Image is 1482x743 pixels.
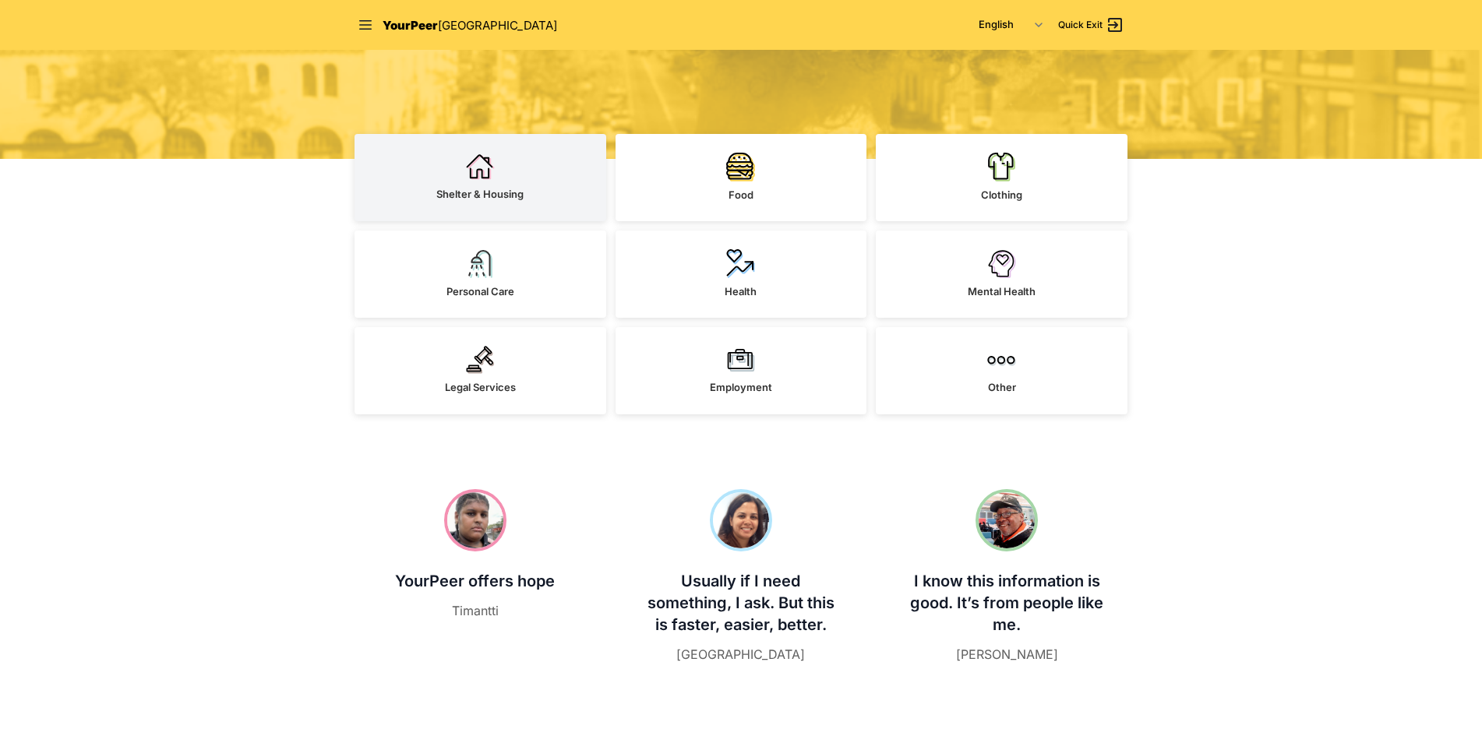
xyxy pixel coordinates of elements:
[876,327,1127,414] a: Other
[981,188,1022,201] span: Clothing
[729,188,753,201] span: Food
[876,134,1127,221] a: Clothing
[383,16,557,35] a: YourPeer[GEOGRAPHIC_DATA]
[710,381,772,393] span: Employment
[395,572,555,590] span: YourPeer offers hope
[445,381,516,393] span: Legal Services
[1058,16,1124,34] a: Quick Exit
[642,645,839,664] figcaption: [GEOGRAPHIC_DATA]
[968,285,1036,298] span: Mental Health
[355,134,606,221] a: Shelter & Housing
[616,327,867,414] a: Employment
[988,381,1016,393] span: Other
[910,572,1103,634] span: I know this information is good. It’s from people like me.
[438,18,557,33] span: [GEOGRAPHIC_DATA]
[355,231,606,318] a: Personal Care
[355,327,606,414] a: Legal Services
[876,231,1127,318] a: Mental Health
[647,572,835,634] span: Usually if I need something, I ask. But this is faster, easier, better.
[909,645,1106,664] figcaption: [PERSON_NAME]
[1058,19,1103,31] span: Quick Exit
[376,601,573,620] figcaption: Timantti
[383,18,438,33] span: YourPeer
[446,285,514,298] span: Personal Care
[616,231,867,318] a: Health
[616,134,867,221] a: Food
[725,285,757,298] span: Health
[436,188,524,200] span: Shelter & Housing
